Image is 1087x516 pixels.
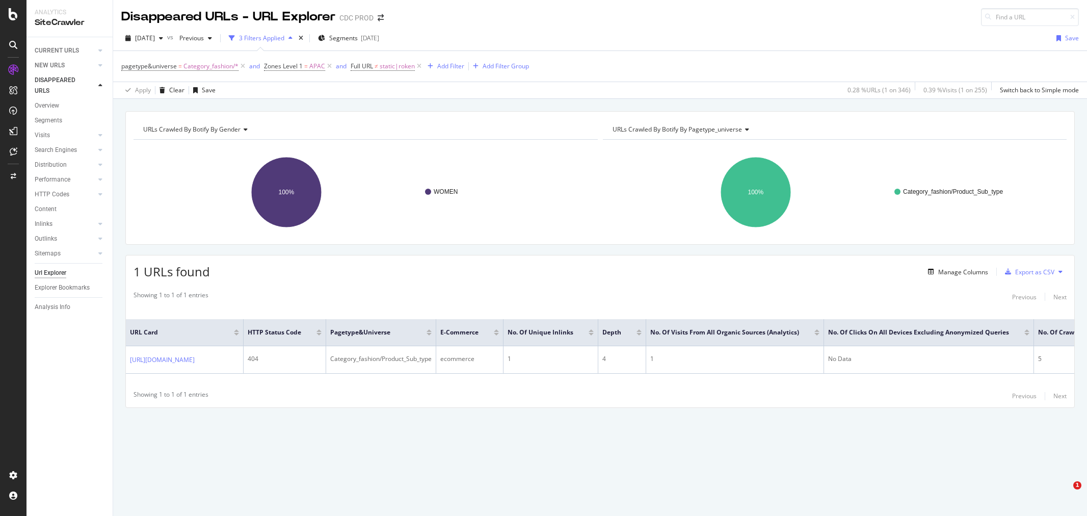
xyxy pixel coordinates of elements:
button: Next [1053,390,1067,402]
span: Category_fashion/* [183,59,238,73]
span: 1 [1073,481,1081,489]
button: Previous [1012,390,1037,402]
a: Distribution [35,160,95,170]
span: No. of Unique Inlinks [508,328,573,337]
div: Previous [1012,293,1037,301]
button: Manage Columns [924,266,988,278]
h4: URLs Crawled By Botify By pagetype_universe [611,121,1058,138]
div: Manage Columns [938,268,988,276]
a: Performance [35,174,95,185]
div: Sitemaps [35,248,61,259]
input: Find a URL [981,8,1079,26]
div: 4 [602,354,642,364]
button: 3 Filters Applied [225,30,297,46]
div: Analytics [35,8,104,17]
span: URLs Crawled By Botify By pagetype_universe [613,125,742,134]
div: and [336,62,347,70]
button: Switch back to Simple mode [996,82,1079,98]
div: NEW URLS [35,60,65,71]
span: = [178,62,182,70]
h4: URLs Crawled By Botify By gender [141,121,589,138]
div: DISAPPEARED URLS [35,75,86,96]
a: Search Engines [35,145,95,156]
button: Previous [175,30,216,46]
span: Full URL [351,62,373,70]
text: WOMEN [434,188,458,195]
span: Zones Level 1 [264,62,303,70]
div: Save [202,86,216,94]
div: Inlinks [35,219,52,229]
div: [DATE] [361,34,379,42]
button: Add Filter Group [469,60,529,72]
a: Segments [35,115,105,126]
div: Distribution [35,160,67,170]
a: Inlinks [35,219,95,229]
span: URLs Crawled By Botify By gender [143,125,241,134]
span: e-commerce [440,328,479,337]
span: static|roken [380,59,415,73]
a: Url Explorer [35,268,105,278]
div: Next [1053,293,1067,301]
div: times [297,33,305,43]
div: Showing 1 to 1 of 1 entries [134,291,208,303]
div: and [249,62,260,70]
div: 0.28 % URLs ( 1 on 346 ) [847,86,911,94]
a: Visits [35,130,95,141]
div: Search Engines [35,145,77,156]
text: Category_fashion/Product_Sub_type [903,188,1003,195]
div: 0.39 % Visits ( 1 on 255 ) [923,86,987,94]
span: Segments [329,34,358,42]
span: URL Card [130,328,231,337]
text: 100% [748,189,763,196]
div: ecommerce [440,354,499,364]
a: Outlinks [35,234,95,244]
div: Clear [169,86,184,94]
a: Sitemaps [35,248,95,259]
div: SiteCrawler [35,17,104,29]
button: [DATE] [121,30,167,46]
div: Switch back to Simple mode [1000,86,1079,94]
button: and [249,61,260,71]
div: Overview [35,100,59,111]
div: Previous [1012,392,1037,400]
a: [URL][DOMAIN_NAME] [130,355,195,365]
div: 404 [248,354,322,364]
iframe: Intercom live chat [1052,481,1077,506]
span: HTTP Status Code [248,328,301,337]
span: ≠ [375,62,378,70]
a: Overview [35,100,105,111]
div: CURRENT URLS [35,45,79,56]
div: Export as CSV [1015,268,1054,276]
button: Previous [1012,291,1037,303]
button: Add Filter [423,60,464,72]
div: Showing 1 to 1 of 1 entries [134,390,208,402]
svg: A chart. [603,148,1067,237]
span: vs [167,33,175,41]
a: Explorer Bookmarks [35,282,105,293]
div: Save [1065,34,1079,42]
button: Next [1053,291,1067,303]
span: Depth [602,328,621,337]
a: Analysis Info [35,302,105,313]
div: Next [1053,392,1067,400]
div: Url Explorer [35,268,66,278]
button: Segments[DATE] [314,30,383,46]
div: Outlinks [35,234,57,244]
div: CDC PROD [339,13,374,23]
svg: A chart. [134,148,598,237]
span: 1 URLs found [134,263,210,280]
button: Save [1052,30,1079,46]
div: Add Filter Group [483,62,529,70]
a: CURRENT URLS [35,45,95,56]
span: No. of Clicks On All Devices excluding anonymized queries [828,328,1009,337]
div: Visits [35,130,50,141]
a: Content [35,204,105,215]
div: Explorer Bookmarks [35,282,90,293]
div: Content [35,204,57,215]
div: Add Filter [437,62,464,70]
div: 1 [508,354,594,364]
button: Export as CSV [1001,264,1054,280]
button: Clear [155,82,184,98]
